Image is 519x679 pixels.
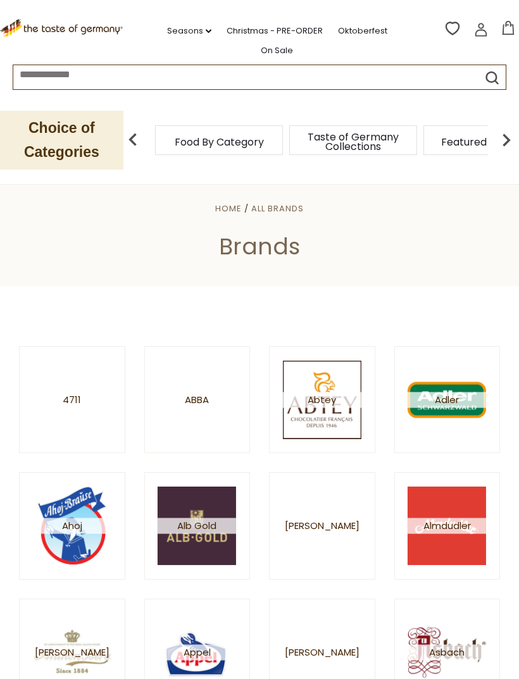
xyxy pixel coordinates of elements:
a: Alb Gold [144,472,251,580]
img: Almdudler [408,487,486,565]
span: 4711 [63,392,81,408]
a: All Brands [251,202,304,215]
a: Food By Category [175,137,264,147]
span: Appel [158,644,236,660]
span: [PERSON_NAME] [285,644,360,660]
a: 4711 [19,346,125,454]
img: Ahoj [33,487,111,565]
a: Adler [394,346,501,454]
span: Abtey [283,392,361,408]
a: Oktoberfest [338,24,387,38]
span: Asbach [408,644,486,660]
a: Almdudler [394,472,501,580]
img: Alb Gold [158,487,236,565]
a: Taste of Germany Collections [303,132,404,151]
a: Abtey [269,346,375,454]
span: [PERSON_NAME] [285,518,360,534]
span: Abba [185,392,209,408]
a: [PERSON_NAME] [269,472,375,580]
span: Brands [219,230,300,263]
span: Ahoj [33,518,111,534]
a: Home [215,202,242,215]
img: previous arrow [120,127,146,153]
span: Almdudler [408,518,486,534]
a: Abba [144,346,251,454]
a: Christmas - PRE-ORDER [227,24,323,38]
a: On Sale [261,44,293,58]
img: next arrow [494,127,519,153]
span: [PERSON_NAME] [33,644,111,660]
span: Adler [408,392,486,408]
a: Seasons [167,24,211,38]
a: Ahoj [19,472,125,580]
img: Adler [408,361,486,439]
span: Alb Gold [158,518,236,534]
img: Abtey [283,361,361,439]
